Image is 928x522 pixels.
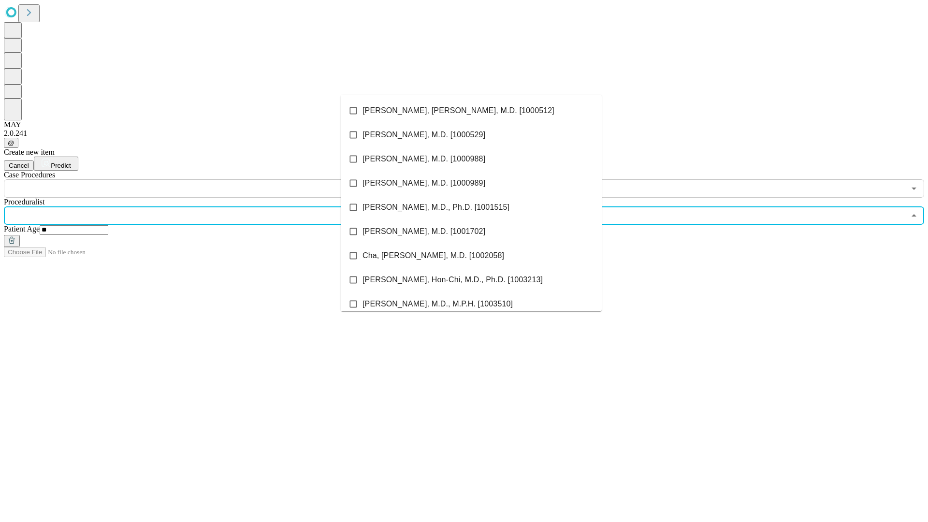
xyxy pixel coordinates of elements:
[362,153,485,165] span: [PERSON_NAME], M.D. [1000988]
[4,129,924,138] div: 2.0.241
[362,202,509,213] span: [PERSON_NAME], M.D., Ph.D. [1001515]
[4,120,924,129] div: MAY
[9,162,29,169] span: Cancel
[34,157,78,171] button: Predict
[4,198,44,206] span: Proceduralist
[4,171,55,179] span: Scheduled Procedure
[362,129,485,141] span: [PERSON_NAME], M.D. [1000529]
[362,298,513,310] span: [PERSON_NAME], M.D., M.P.H. [1003510]
[362,105,554,116] span: [PERSON_NAME], [PERSON_NAME], M.D. [1000512]
[4,225,40,233] span: Patient Age
[907,209,921,222] button: Close
[362,226,485,237] span: [PERSON_NAME], M.D. [1001702]
[4,138,18,148] button: @
[362,274,543,286] span: [PERSON_NAME], Hon-Chi, M.D., Ph.D. [1003213]
[907,182,921,195] button: Open
[4,160,34,171] button: Cancel
[362,177,485,189] span: [PERSON_NAME], M.D. [1000989]
[51,162,71,169] span: Predict
[4,148,55,156] span: Create new item
[8,139,14,146] span: @
[362,250,504,261] span: Cha, [PERSON_NAME], M.D. [1002058]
